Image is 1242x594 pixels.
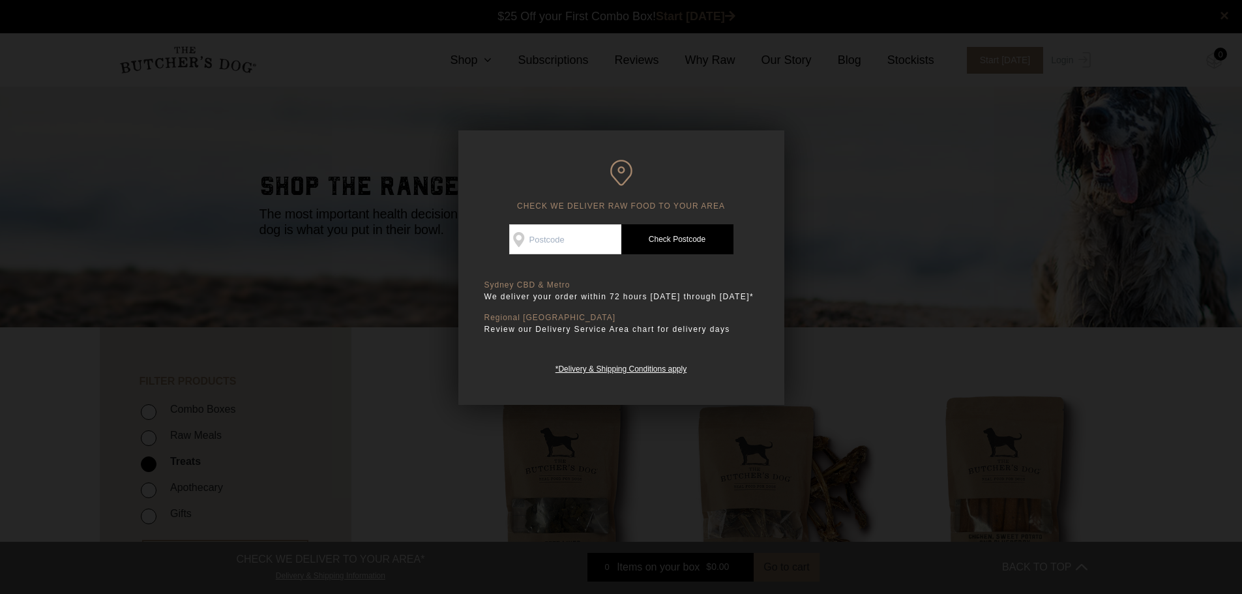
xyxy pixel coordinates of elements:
h6: CHECK WE DELIVER RAW FOOD TO YOUR AREA [484,160,758,211]
p: Sydney CBD & Metro [484,280,758,290]
a: *Delivery & Shipping Conditions apply [555,361,687,374]
a: Check Postcode [621,224,733,254]
p: Regional [GEOGRAPHIC_DATA] [484,313,758,323]
p: We deliver your order within 72 hours [DATE] through [DATE]* [484,290,758,303]
input: Postcode [509,224,621,254]
p: Review our Delivery Service Area chart for delivery days [484,323,758,336]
